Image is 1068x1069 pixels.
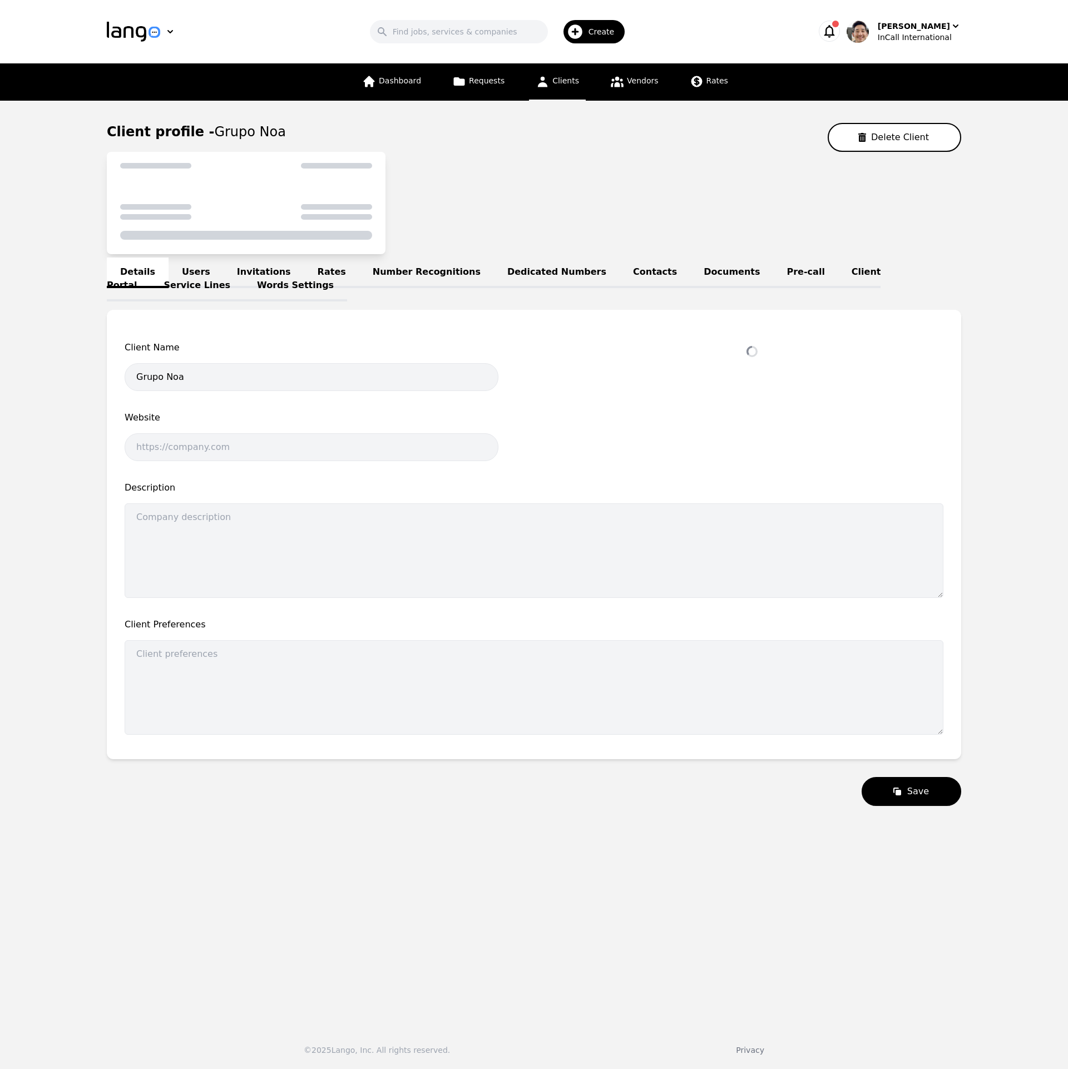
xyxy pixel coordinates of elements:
input: https://company.com [125,433,498,461]
img: Logo [107,22,160,42]
span: Create [589,26,622,37]
a: Pre-call [774,258,838,288]
div: [PERSON_NAME] [878,21,950,32]
div: © 2025 Lango, Inc. All rights reserved. [304,1045,450,1056]
img: User Profile [847,21,869,43]
button: Delete Client [828,123,961,152]
span: Rates [706,76,728,85]
a: Rates [683,63,735,101]
a: Requests [446,63,511,101]
a: Words Settings [244,271,347,301]
span: Website [125,411,498,424]
div: InCall International [878,32,961,43]
span: Vendors [627,76,658,85]
a: Documents [690,258,773,288]
button: Save [862,777,961,806]
span: Grupo Noa [214,124,286,140]
span: Requests [469,76,505,85]
a: Vendors [604,63,665,101]
a: Client Portal [107,258,881,301]
button: User Profile[PERSON_NAME]InCall International [847,21,961,43]
input: Client name [125,363,498,391]
a: Clients [529,63,586,101]
h1: Client profile - [107,123,286,141]
span: Description [125,481,943,494]
a: Dashboard [355,63,428,101]
span: Dashboard [379,76,421,85]
a: Number Recognitions [359,258,494,288]
input: Find jobs, services & companies [370,20,548,43]
a: Dedicated Numbers [494,258,620,288]
button: Create [548,16,632,48]
a: Users [169,258,224,288]
a: Contacts [620,258,690,288]
a: Rates [304,258,359,288]
span: Clients [552,76,579,85]
a: Invitations [224,258,304,288]
a: Service Lines [151,271,244,301]
span: Client Preferences [125,618,943,631]
span: Client Name [125,341,498,354]
a: Privacy [736,1046,764,1055]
